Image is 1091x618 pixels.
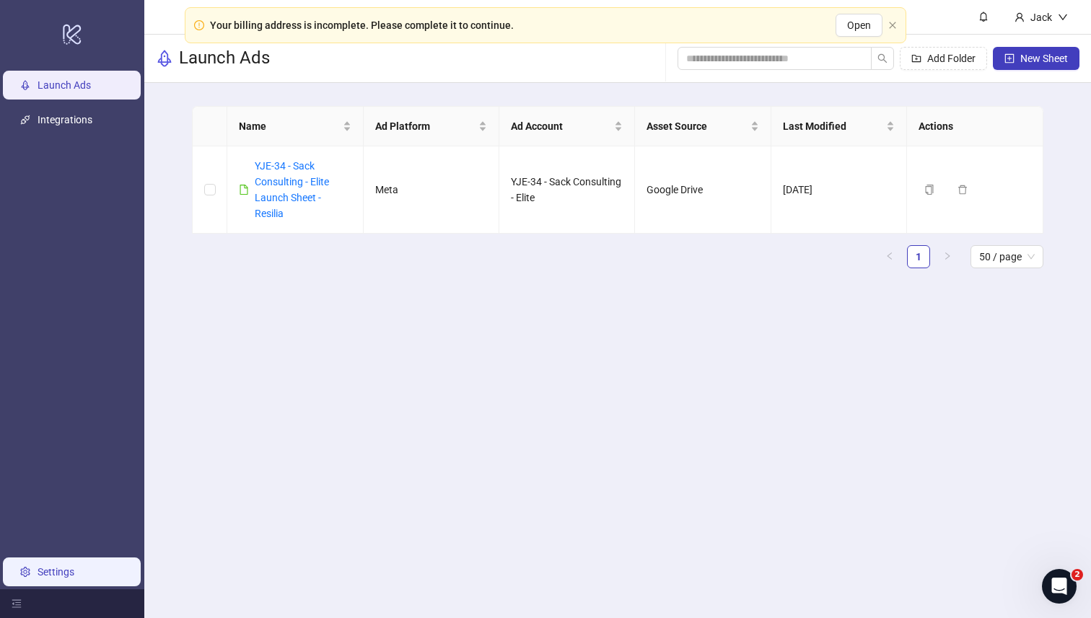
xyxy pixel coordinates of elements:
[979,246,1035,268] span: 50 / page
[499,146,635,234] td: YJE-34 - Sack Consulting - Elite
[1072,569,1083,581] span: 2
[943,252,952,260] span: right
[888,21,897,30] button: close
[38,80,91,92] a: Launch Ads
[877,53,888,63] span: search
[364,146,499,234] td: Meta
[927,53,976,64] span: Add Folder
[255,160,329,219] a: YJE-34 - Sack Consulting - Elite Launch Sheet - Resilia
[936,245,959,268] li: Next Page
[38,566,74,578] a: Settings
[12,599,22,609] span: menu-fold
[836,14,882,37] button: Open
[878,245,901,268] li: Previous Page
[511,118,611,134] span: Ad Account
[38,115,92,126] a: Integrations
[194,20,204,30] span: exclamation-circle
[239,185,249,195] span: file
[499,107,635,146] th: Ad Account
[936,245,959,268] button: right
[179,47,270,70] h3: Launch Ads
[958,185,968,195] span: delete
[911,53,921,63] span: folder-add
[907,107,1043,146] th: Actions
[885,252,894,260] span: left
[635,107,771,146] th: Asset Source
[227,107,363,146] th: Name
[908,246,929,268] a: 1
[1015,12,1025,22] span: user
[771,146,907,234] td: [DATE]
[1058,12,1068,22] span: down
[375,118,476,134] span: Ad Platform
[1042,569,1077,604] iframe: Intercom live chat
[924,185,934,195] span: copy
[993,47,1079,70] button: New Sheet
[978,12,989,22] span: bell
[878,245,901,268] button: left
[900,47,987,70] button: Add Folder
[1004,53,1015,63] span: plus-square
[1025,9,1058,25] div: Jack
[635,146,771,234] td: Google Drive
[1020,53,1068,64] span: New Sheet
[771,107,907,146] th: Last Modified
[783,118,883,134] span: Last Modified
[647,118,747,134] span: Asset Source
[970,245,1043,268] div: Page Size
[847,19,871,31] span: Open
[364,107,499,146] th: Ad Platform
[156,50,173,67] span: rocket
[239,118,339,134] span: Name
[210,17,514,33] div: Your billing address is incomplete. Please complete it to continue.
[907,245,930,268] li: 1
